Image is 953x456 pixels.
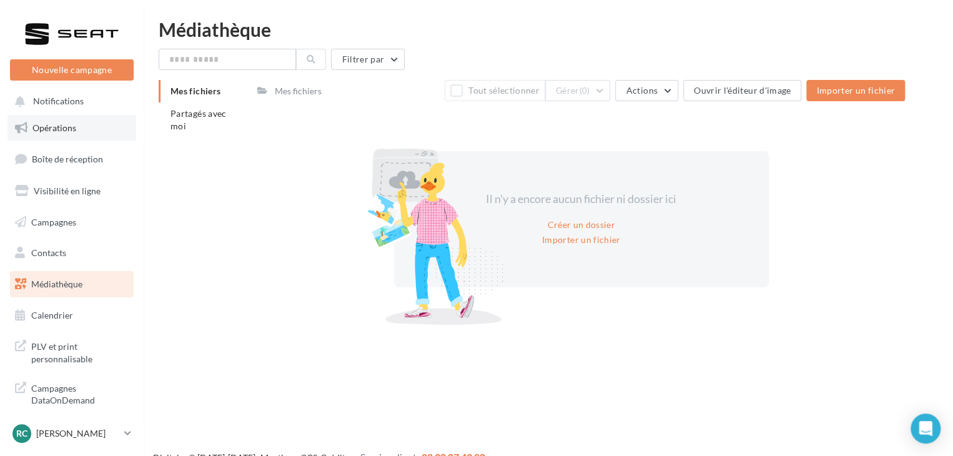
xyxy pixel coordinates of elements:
[7,115,136,141] a: Opérations
[32,154,103,164] span: Boîte de réception
[806,80,905,101] button: Importer un fichier
[34,186,101,196] span: Visibilité en ligne
[545,80,611,101] button: Gérer(0)
[31,338,129,365] span: PLV et print personnalisable
[16,427,27,440] span: RC
[32,122,76,133] span: Opérations
[170,108,227,131] span: Partagés avec moi
[170,86,220,96] span: Mes fichiers
[10,422,134,445] a: RC [PERSON_NAME]
[7,209,136,235] a: Campagnes
[911,414,941,444] div: Open Intercom Messenger
[7,333,136,370] a: PLV et print personnalisable
[36,427,119,440] p: [PERSON_NAME]
[275,85,322,97] div: Mes fichiers
[683,80,801,101] button: Ouvrir l'éditeur d'image
[33,96,84,107] span: Notifications
[159,20,938,39] div: Médiathèque
[486,192,676,206] span: Il n'y a encore aucun fichier ni dossier ici
[7,271,136,297] a: Médiathèque
[580,86,590,96] span: (0)
[626,85,657,96] span: Actions
[31,310,73,320] span: Calendrier
[10,59,134,81] button: Nouvelle campagne
[615,80,678,101] button: Actions
[31,247,66,258] span: Contacts
[7,178,136,204] a: Visibilité en ligne
[331,49,405,70] button: Filtrer par
[7,375,136,412] a: Campagnes DataOnDemand
[31,279,82,289] span: Médiathèque
[7,240,136,266] a: Contacts
[816,85,895,96] span: Importer un fichier
[7,146,136,172] a: Boîte de réception
[31,216,76,227] span: Campagnes
[7,302,136,329] a: Calendrier
[445,80,545,101] button: Tout sélectionner
[537,232,626,247] button: Importer un fichier
[542,217,620,232] button: Créer un dossier
[31,380,129,407] span: Campagnes DataOnDemand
